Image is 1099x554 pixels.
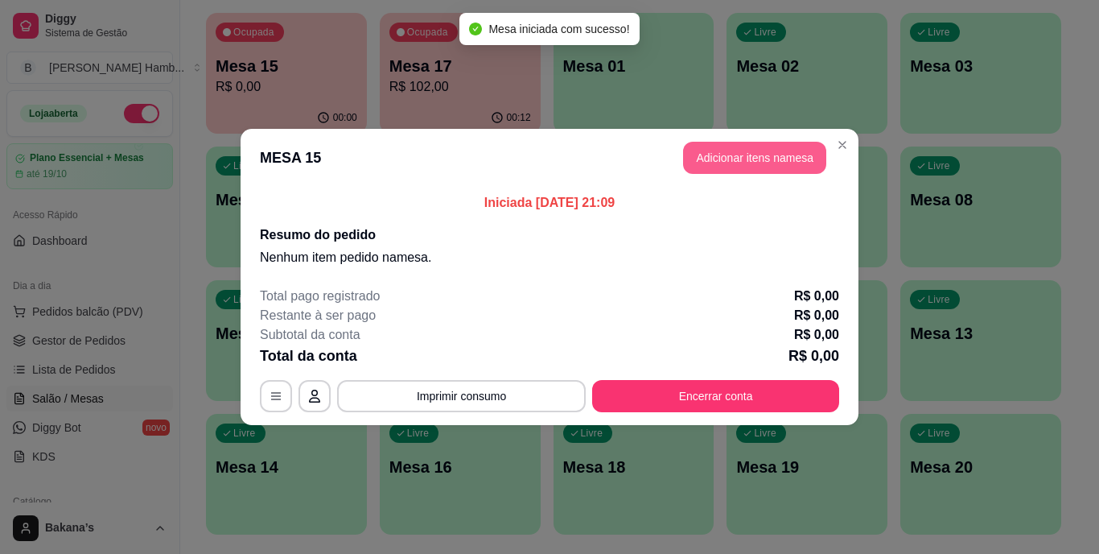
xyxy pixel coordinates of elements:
p: Total pago registrado [260,287,380,306]
p: R$ 0,00 [788,345,839,367]
p: Subtotal da conta [260,325,360,345]
button: Imprimir consumo [337,380,586,412]
h2: Resumo do pedido [260,225,839,245]
header: MESA 15 [241,129,858,187]
button: Adicionar itens namesa [683,142,826,174]
span: Mesa iniciada com sucesso! [488,23,629,35]
p: R$ 0,00 [794,325,839,345]
button: Encerrar conta [592,380,839,412]
p: R$ 0,00 [794,306,839,325]
p: Total da conta [260,345,357,367]
p: Restante à ser pago [260,306,376,325]
button: Close [829,132,855,158]
p: Nenhum item pedido na mesa . [260,248,839,267]
p: Iniciada [DATE] 21:09 [260,193,839,213]
p: R$ 0,00 [794,287,839,306]
span: check-circle [469,23,482,35]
